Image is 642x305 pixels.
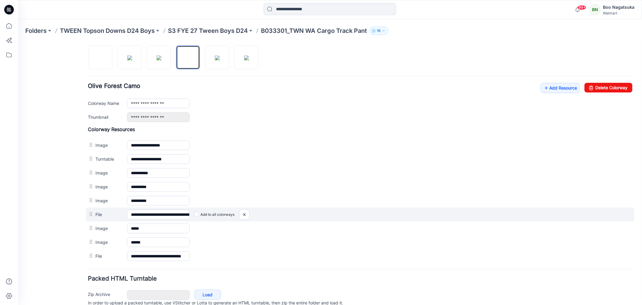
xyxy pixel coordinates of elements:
label: Turntable [77,113,103,120]
label: File [77,210,103,217]
label: Image [77,141,103,148]
p: B033301_TWN WA Cargo Track Pant [261,27,367,35]
h4: Colorway Resources [70,84,614,90]
label: Image [77,155,103,162]
label: Image [77,197,103,203]
img: close-btn.svg [222,168,231,178]
iframe: edit-style [18,42,642,305]
a: S3 FYE 27 Tween Boys D24 [168,27,248,35]
div: Boo Nagatsuka [603,4,634,11]
label: Zip Archive [70,249,103,255]
label: File [77,169,103,175]
div: Walmart [603,11,634,15]
a: Load [176,247,203,258]
label: Thumbnail [70,71,103,78]
label: Image [77,99,103,106]
label: Image [77,127,103,134]
p: 16 [377,27,381,34]
button: 16 [369,27,388,35]
label: Image [77,183,103,189]
a: TWEEN Topson Downs D24 Boys [60,27,155,35]
span: 99+ [577,5,586,10]
h4: Packed HTML Turntable [70,234,614,239]
label: Colorway Name [70,58,103,64]
p: In order to upload a packed turntable, use VStitcher or Lotta to generate an HTML turntable, then... [70,258,614,276]
a: Folders [25,27,47,35]
div: BN [590,4,600,15]
label: Add to all colorways [176,168,216,177]
input: Add to all colorways [176,168,180,172]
